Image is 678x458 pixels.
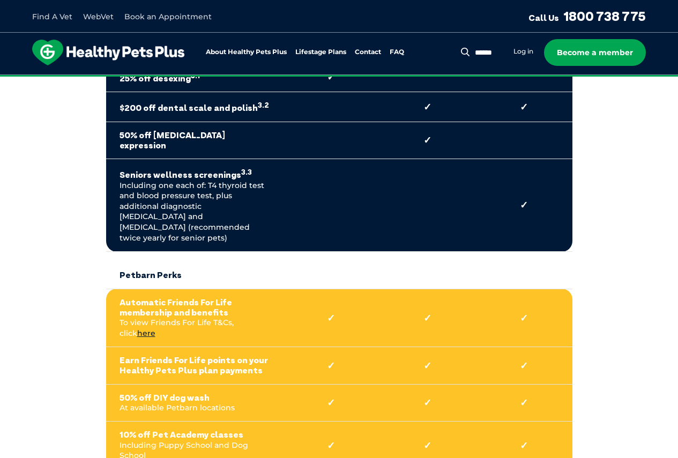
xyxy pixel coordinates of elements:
strong: Automatic Friends For Life membership and benefits [120,297,270,318]
strong: ✓ [393,440,463,452]
a: About Healthy Pets Plus [206,49,287,56]
sup: 3.1 [191,71,200,80]
a: Find A Vet [32,12,72,21]
a: Become a member [544,39,646,66]
button: Search [459,47,472,57]
a: Contact [355,49,381,56]
a: FAQ [390,49,404,56]
strong: 50% off [MEDICAL_DATA] expression [120,130,270,151]
a: here [137,328,155,338]
strong: 50% off DIY dog wash [120,393,270,403]
img: hpp-logo [32,40,184,65]
a: Lifestage Plans [295,49,346,56]
strong: Petbarn Perks [120,260,270,280]
strong: ✓ [489,360,559,372]
a: WebVet [83,12,114,21]
strong: Seniors wellness screenings [120,167,270,181]
td: To view Friends For Life T&Cs, click [106,289,283,347]
td: At available Petbarn locations [106,384,283,422]
strong: ✓ [393,101,463,113]
strong: ✓ [393,360,463,372]
strong: ✓ [296,71,366,83]
span: Proactive, preventative wellness program designed to keep your pet healthier and happier for longer [139,75,539,85]
a: Book an Appointment [124,12,212,21]
sup: 3.2 [258,101,269,109]
strong: ✓ [296,440,366,452]
strong: ✓ [489,312,559,324]
strong: ✓ [296,397,366,409]
strong: ✓ [489,397,559,409]
strong: 10% off Pet Academy classes [120,430,270,440]
sup: 3.3 [241,168,252,176]
strong: 25% off desexing [120,71,270,84]
strong: ✓ [489,101,559,113]
strong: ✓ [393,397,463,409]
strong: ✓ [393,134,463,146]
strong: ✓ [296,312,366,324]
strong: ✓ [489,199,559,211]
a: Log in [513,47,533,56]
strong: ✓ [296,360,366,372]
strong: Earn Friends For Life points on your Healthy Pets Plus plan payments [120,355,270,376]
td: Including one each of: T4 thyroid test and blood pressure test, plus additional diagnostic [MEDIC... [106,159,283,252]
strong: ✓ [489,440,559,452]
strong: ✓ [393,312,463,324]
a: Call Us1800 738 775 [528,8,646,24]
strong: $200 off dental scale and polish [120,100,270,114]
span: Call Us [528,12,559,23]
